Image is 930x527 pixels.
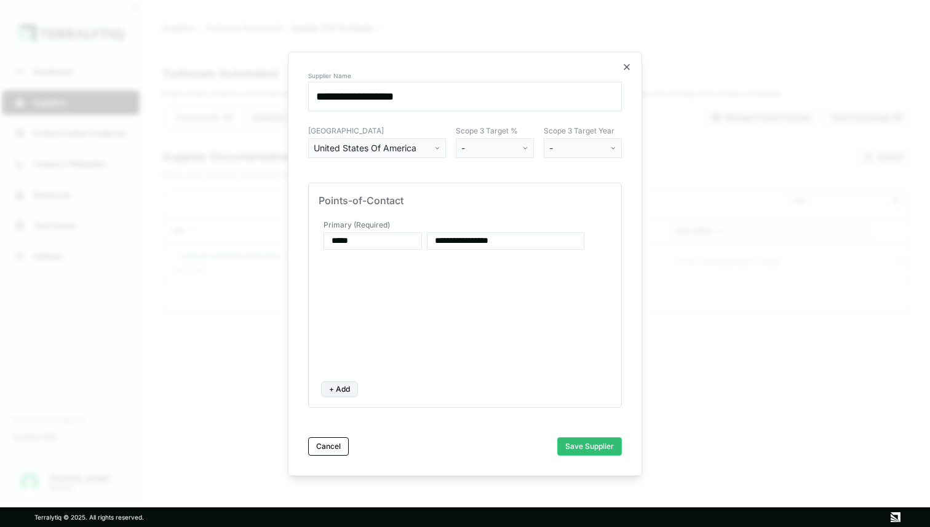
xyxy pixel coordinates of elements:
[308,72,622,79] label: Supplier Name
[308,437,349,456] button: Cancel
[456,138,535,158] button: -
[314,142,432,154] div: United States Of America
[456,126,535,136] label: Scope 3 Target %
[308,138,446,158] button: United States Of America
[544,126,622,136] label: Scope 3 Target Year
[557,437,622,456] button: Save Supplier
[319,193,611,208] div: Points-of-Contact
[544,138,622,158] button: -
[321,381,358,397] button: + Add
[308,126,446,136] label: [GEOGRAPHIC_DATA]
[461,142,465,154] span: -
[549,142,553,154] span: -
[321,220,609,230] div: Primary (Required)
